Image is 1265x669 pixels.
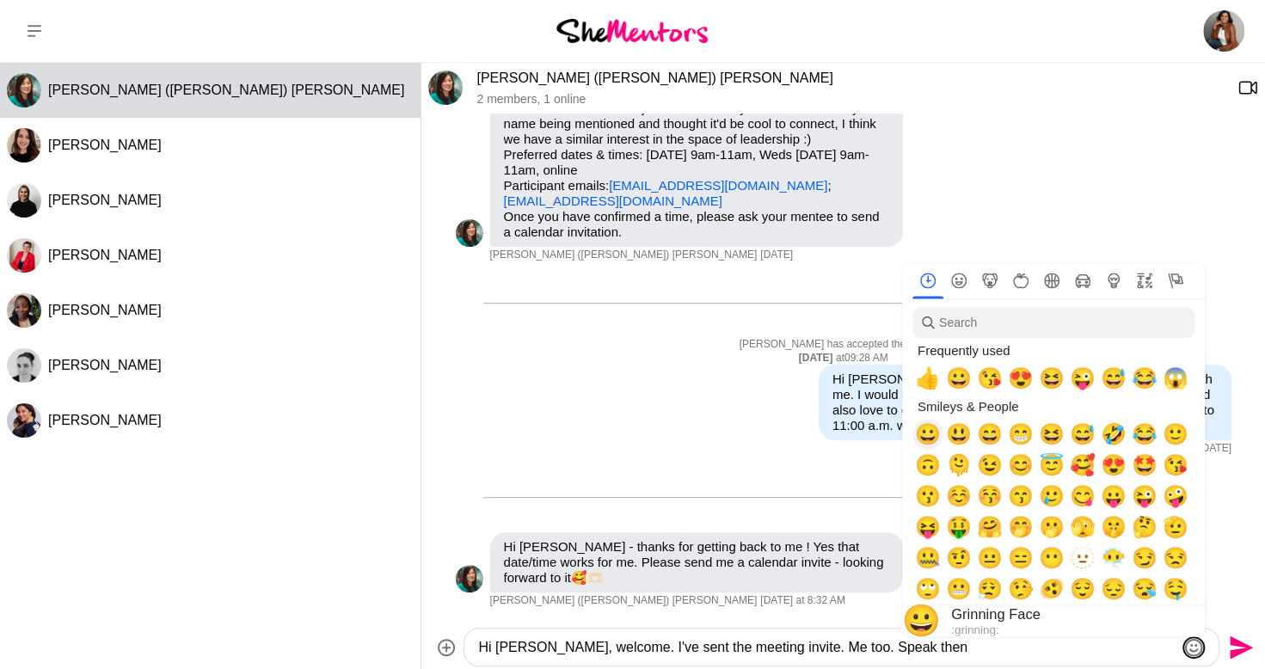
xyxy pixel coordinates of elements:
[7,293,41,328] div: Getrude Mereki
[476,92,1224,107] p: 2 members , 1 online
[456,565,483,592] div: Amy (Nhan) Leong
[490,594,758,608] span: [PERSON_NAME] ([PERSON_NAME]) [PERSON_NAME]
[504,39,889,209] p: Purpose of Mentor Hour: Let's do coffee, Let's collaborate Seeking help with: Emotional Intellige...
[428,71,463,105] img: A
[48,138,162,152] span: [PERSON_NAME]
[48,303,162,317] span: [PERSON_NAME]
[7,128,41,163] img: A
[476,71,832,85] a: [PERSON_NAME] ([PERSON_NAME]) [PERSON_NAME]
[48,358,162,372] span: [PERSON_NAME]
[7,183,41,218] div: Cara Gleeson
[1219,628,1258,666] button: Send
[571,570,587,585] span: 🥰
[7,238,41,273] div: Kat Milner
[7,403,41,438] div: Richa Joshi
[7,183,41,218] img: C
[48,248,162,262] span: [PERSON_NAME]
[48,83,404,97] span: [PERSON_NAME] ([PERSON_NAME]) [PERSON_NAME]
[456,219,483,247] img: A
[7,73,41,107] img: A
[1199,442,1231,456] time: 2025-10-02T23:30:50.895Z
[7,293,41,328] img: G
[1183,637,1204,658] button: Emoji picker
[48,193,162,207] span: [PERSON_NAME]
[556,19,708,42] img: She Mentors Logo
[504,539,889,586] p: Hi [PERSON_NAME] - thanks for getting back to me ! Yes that date/time works for me. Please send m...
[428,71,463,105] div: Amy (Nhan) Leong
[456,219,483,247] div: Amy (Nhan) Leong
[609,178,827,193] a: [EMAIL_ADDRESS][DOMAIN_NAME]
[456,338,1231,352] p: [PERSON_NAME] has accepted the booking.
[504,193,722,208] a: [EMAIL_ADDRESS][DOMAIN_NAME]
[490,249,758,262] span: [PERSON_NAME] ([PERSON_NAME]) [PERSON_NAME]
[7,403,41,438] img: R
[7,73,41,107] div: Amy (Nhan) Leong
[7,238,41,273] img: K
[1203,10,1244,52] img: Orine Silveira-McCuskey
[456,352,1231,365] div: at 09:28 AM
[504,209,889,240] p: Once you have confirmed a time, please ask your mentee to send a calendar invitation.
[7,348,41,383] img: E
[456,565,483,592] img: A
[760,594,844,608] time: 2025-10-07T21:32:08.064Z
[760,249,793,262] time: 2025-10-01T03:49:23.015Z
[48,413,162,427] span: [PERSON_NAME]
[799,352,836,364] strong: [DATE]
[7,348,41,383] div: Erin
[478,637,1176,658] textarea: Type your message
[7,128,41,163] div: Ali Adey
[832,371,1218,433] p: Hi [PERSON_NAME], thank you for booking a mentoring hour with me. I would love to talk through EI...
